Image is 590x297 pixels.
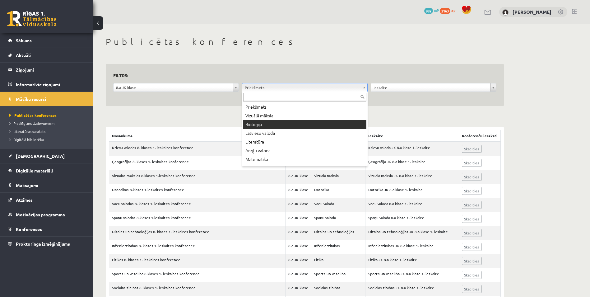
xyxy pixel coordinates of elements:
div: Priekšmets [243,103,366,111]
div: Latviešu valoda [243,129,366,138]
div: Latvijas un pasaules vēsture [243,164,366,172]
div: Matemātika [243,155,366,164]
div: Angļu valoda [243,146,366,155]
div: Literatūra [243,138,366,146]
div: Vizuālā māksla [243,111,366,120]
div: Bioloģija [243,120,366,129]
